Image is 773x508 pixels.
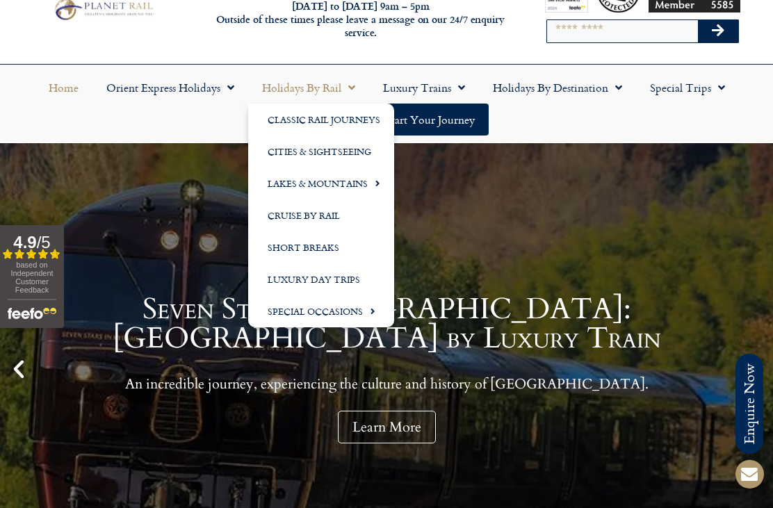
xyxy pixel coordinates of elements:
a: Lakes & Mountains [248,167,394,199]
a: Start your Journey [372,104,489,136]
a: Classic Rail Journeys [248,104,394,136]
div: Previous slide [7,357,31,381]
a: Holidays by Destination [479,72,636,104]
a: Cities & Sightseeing [248,136,394,167]
a: Luxury Trains [369,72,479,104]
a: Luxury Day Trips [248,263,394,295]
a: Special Trips [636,72,739,104]
a: Learn More [338,411,436,443]
nav: Menu [7,72,766,136]
p: An incredible journey, experiencing the culture and history of [GEOGRAPHIC_DATA]. [35,375,738,393]
ul: Holidays by Rail [248,104,394,327]
a: Cruise by Rail [248,199,394,231]
a: Short Breaks [248,231,394,263]
a: Holidays by Rail [248,72,369,104]
a: Home [35,72,92,104]
button: Search [698,20,738,42]
a: Special Occasions [248,295,394,327]
h1: Seven Stars [GEOGRAPHIC_DATA]: [GEOGRAPHIC_DATA] by Luxury Train [35,295,738,353]
a: Orient Express Holidays [92,72,248,104]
